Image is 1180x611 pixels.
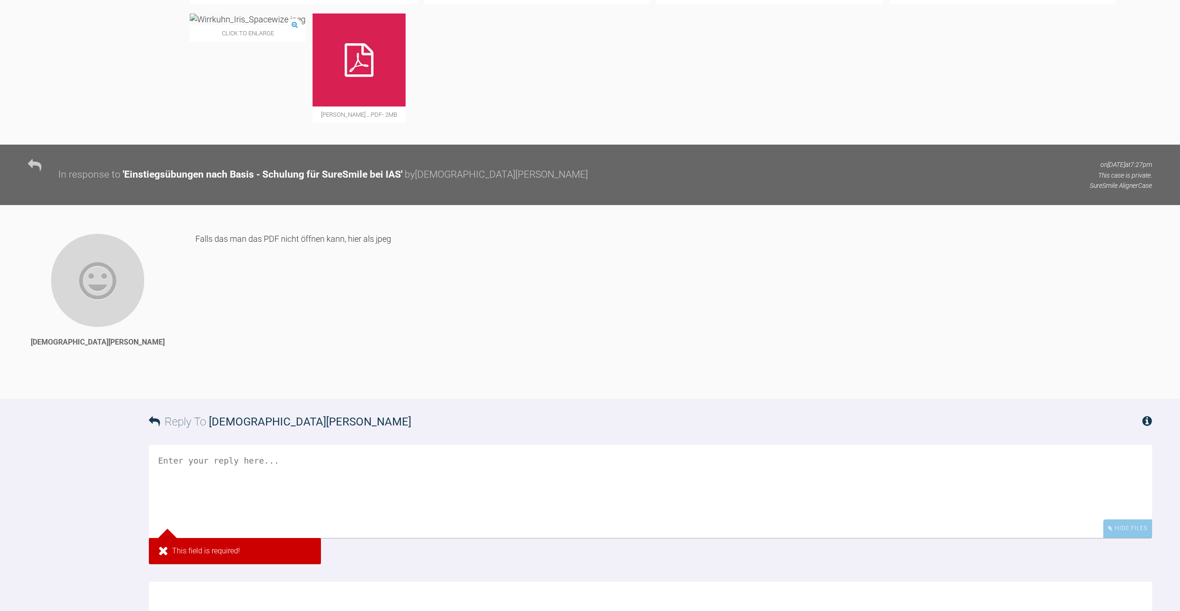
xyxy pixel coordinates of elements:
div: [DEMOGRAPHIC_DATA][PERSON_NAME] [31,336,165,348]
p: This case is private. [1090,170,1152,180]
span: Click to enlarge [190,25,306,41]
p: on [DATE] at 7:27pm [1090,159,1152,170]
span: [DEMOGRAPHIC_DATA][PERSON_NAME] [209,415,411,428]
div: This field is required! [149,538,321,564]
div: In response to [58,167,120,183]
h3: Reply To [149,413,411,431]
img: Christian Buortesch [50,233,145,328]
div: Falls das man das PDF nicht öffnen kann, hier als jpeg [195,233,1152,385]
img: Wirrkuhn_Iris_Spacewize.jpeg [190,13,306,25]
div: by [DEMOGRAPHIC_DATA][PERSON_NAME] [405,167,588,183]
div: Hide Files [1103,519,1152,538]
div: ' Einstiegsübungen nach Basis - Schulung für SureSmile bei IAS ' [123,167,402,183]
span: [PERSON_NAME]….pdf - 2MB [313,106,406,123]
p: SureSmile Aligner Case [1090,180,1152,191]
